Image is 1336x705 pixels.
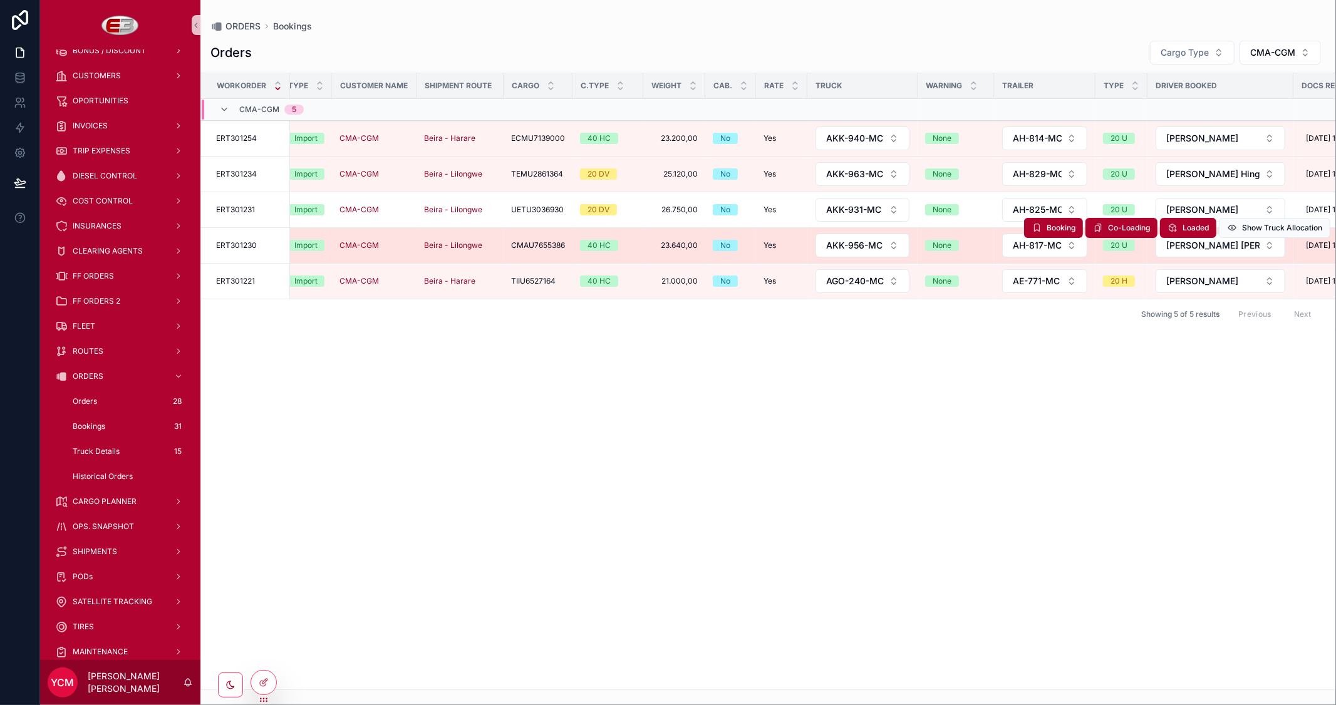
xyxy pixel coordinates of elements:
a: CMAU7655386 [511,240,565,250]
a: CMA-CGM [339,169,379,179]
a: 20 H [1103,275,1140,287]
span: Driver Booked [1156,81,1217,91]
a: ORDERS [48,365,193,388]
span: CLEARING AGENTS [73,246,143,256]
span: Booking [1047,223,1075,233]
a: Yes [764,276,800,286]
span: TIRES [73,622,94,632]
a: CMA-CGM [339,205,409,215]
a: 26.750,00 [651,205,698,215]
span: INVOICES [73,121,108,131]
div: None [933,133,951,144]
p: [PERSON_NAME] [PERSON_NAME] [88,670,183,695]
a: Historical Orders [63,465,193,488]
a: Select Button [1002,126,1088,151]
a: MAINTENANCE [48,641,193,663]
a: CUSTOMERS [48,64,193,87]
a: Beira - Lilongwe [424,205,496,215]
a: DIESEL CONTROL [48,165,193,187]
a: BONUS / DISCOUNT [48,39,193,62]
a: 25.120,00 [651,169,698,179]
a: Beira - Lilongwe [424,240,496,250]
button: Select Button [1156,162,1285,186]
span: 21.000,00 [651,276,698,286]
span: ROUTES [73,346,103,356]
a: TIIU6527164 [511,276,565,286]
a: COST CONTROL [48,190,193,212]
a: TIRES [48,615,193,638]
button: Select Button [1150,41,1235,64]
a: Import [287,240,324,251]
a: 40 HC [580,275,636,287]
a: Select Button [1155,269,1286,294]
div: 5 [292,105,296,115]
span: Warning [926,81,962,91]
span: Type [1104,81,1124,91]
span: CMA-CGM [1250,46,1295,59]
span: Type [288,81,308,91]
a: No [713,133,748,144]
div: 20 H [1111,275,1127,287]
a: Select Button [1155,126,1286,151]
button: Show Truck Allocation [1219,218,1330,238]
span: [PERSON_NAME] [PERSON_NAME] [1166,239,1260,252]
div: 20 U [1111,168,1127,180]
a: Beira - Harare [424,276,496,286]
div: 28 [169,394,185,409]
a: Bookings [273,20,312,33]
a: CMA-CGM [339,205,379,215]
span: YCM [51,675,75,690]
a: Beira - Harare [424,133,475,143]
span: CUSTOMERS [73,71,121,81]
button: Select Button [1002,269,1087,293]
a: 20 U [1103,204,1140,215]
button: Select Button [816,234,909,257]
a: 23.200,00 [651,133,698,143]
a: ERT301234 [216,169,282,179]
a: 40 HC [580,133,636,144]
a: INVOICES [48,115,193,137]
span: Weight [651,81,681,91]
div: No [720,204,730,215]
div: Import [294,168,318,180]
a: None [925,133,986,144]
a: CMA-CGM [339,240,379,250]
a: ORDERS [210,20,261,33]
span: Beira - Lilongwe [424,169,482,179]
button: Select Button [1002,126,1087,150]
span: Historical Orders [73,471,133,481]
a: CMA-CGM [339,276,379,286]
a: ERT301221 [216,276,282,286]
button: Select Button [816,126,909,150]
span: Truck Details [73,446,120,456]
span: AKK-931-MC [826,203,881,216]
a: Select Button [815,162,910,187]
span: Orders [73,396,97,406]
span: Yes [764,276,776,286]
a: OPS. SNAPSHOT [48,515,193,538]
a: TRIP EXPENSES [48,140,193,162]
span: PODs [73,572,93,582]
a: Yes [764,240,800,250]
span: Beira - Harare [424,276,475,286]
a: Beira - Lilongwe [424,240,482,250]
a: Beira - Lilongwe [424,205,482,215]
div: 20 DV [588,168,609,180]
span: Cargo Type [1161,46,1209,59]
a: Import [287,204,324,215]
a: 20 U [1103,240,1140,251]
span: C.Type [581,81,609,91]
div: Import [294,240,318,251]
a: OPORTUNITIES [48,90,193,112]
span: INSURANCES [73,221,122,231]
span: DIESEL CONTROL [73,171,137,181]
button: Select Button [1002,234,1087,257]
a: Import [287,133,324,144]
a: FF ORDERS 2 [48,290,193,312]
span: CMA-CGM [239,105,279,115]
span: AH-825-MC [1013,203,1062,216]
